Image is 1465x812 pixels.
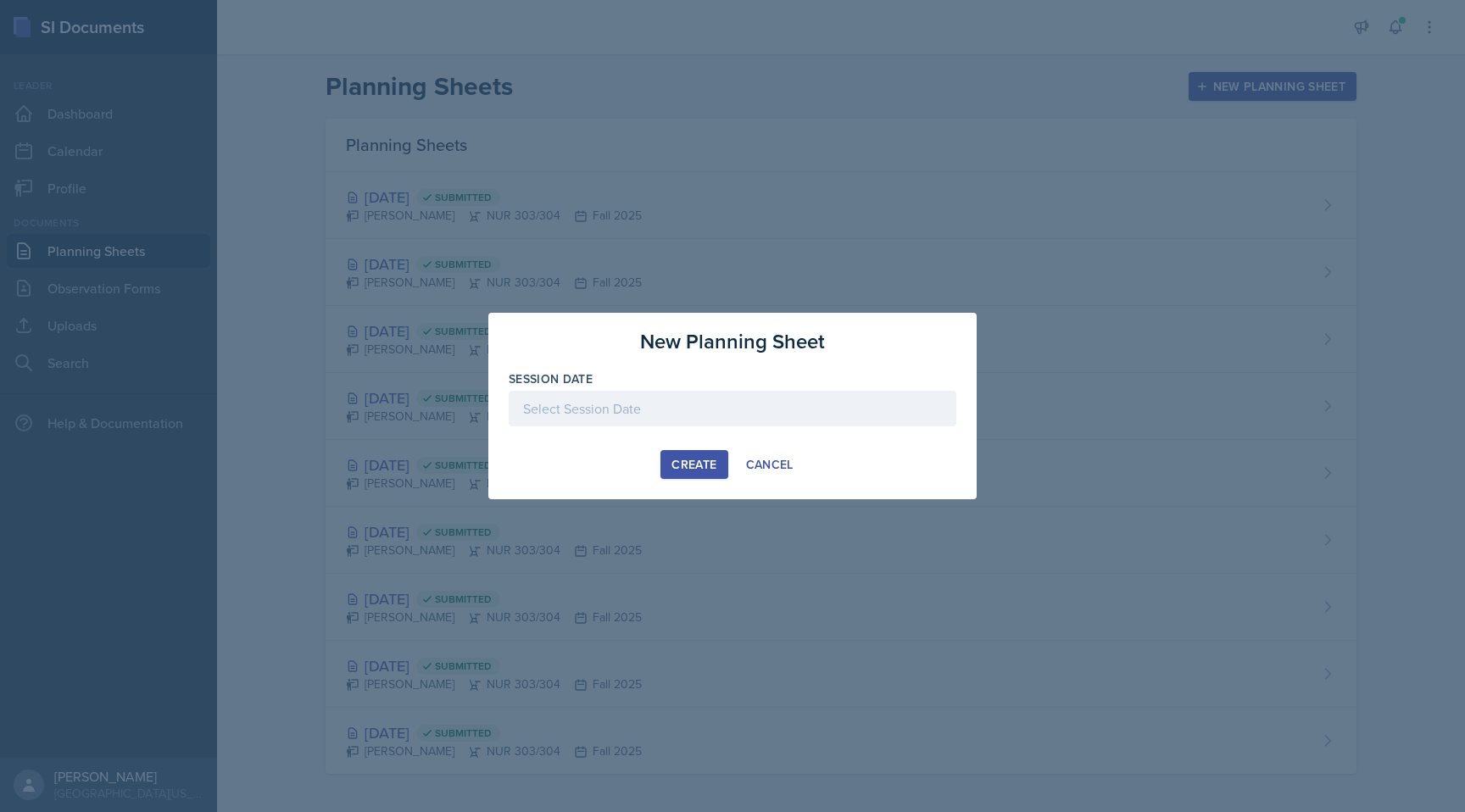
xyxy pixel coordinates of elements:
button: Cancel [735,450,805,479]
label: Session Date [509,370,593,387]
button: Create [660,450,727,479]
div: Cancel [746,458,794,471]
h3: New Planning Sheet [640,326,825,357]
div: Create [671,458,716,471]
